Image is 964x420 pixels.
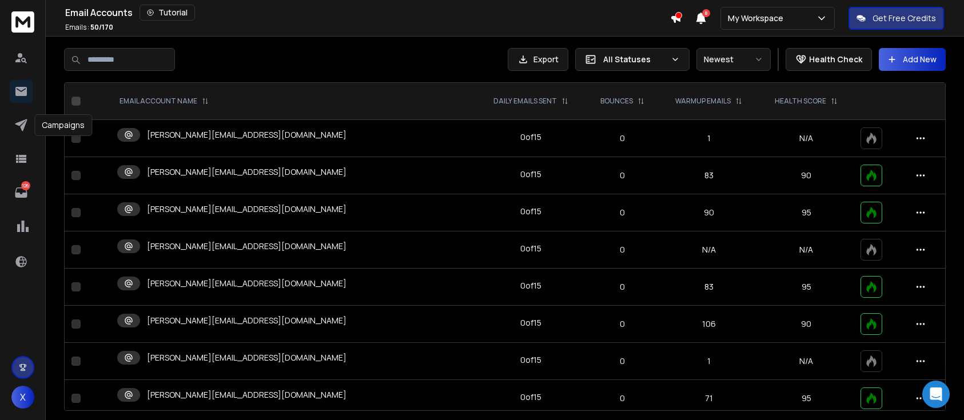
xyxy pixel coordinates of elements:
[11,386,34,409] button: X
[600,97,633,106] p: BOUNCES
[34,114,92,136] div: Campaigns
[603,54,666,65] p: All Statuses
[873,13,936,24] p: Get Free Credits
[659,120,759,157] td: 1
[147,315,346,326] p: [PERSON_NAME][EMAIL_ADDRESS][DOMAIN_NAME]
[592,170,652,181] p: 0
[147,203,346,215] p: [PERSON_NAME][EMAIL_ADDRESS][DOMAIN_NAME]
[809,54,862,65] p: Health Check
[592,355,652,367] p: 0
[659,306,759,343] td: 106
[592,133,652,144] p: 0
[520,131,541,143] div: 0 of 15
[922,381,950,408] div: Open Intercom Messenger
[759,157,854,194] td: 90
[140,5,195,21] button: Tutorial
[659,380,759,417] td: 71
[659,269,759,306] td: 83
[592,281,652,293] p: 0
[659,231,759,269] td: N/A
[520,354,541,366] div: 0 of 15
[759,380,854,417] td: 95
[766,355,847,367] p: N/A
[90,22,113,32] span: 50 / 170
[766,133,847,144] p: N/A
[759,306,854,343] td: 90
[520,317,541,329] div: 0 of 15
[65,23,113,32] p: Emails :
[147,389,346,401] p: [PERSON_NAME][EMAIL_ADDRESS][DOMAIN_NAME]
[147,129,346,141] p: [PERSON_NAME][EMAIL_ADDRESS][DOMAIN_NAME]
[702,9,710,17] span: 8
[520,391,541,403] div: 0 of 15
[147,278,346,289] p: [PERSON_NAME][EMAIL_ADDRESS][DOMAIN_NAME]
[147,241,346,252] p: [PERSON_NAME][EMAIL_ADDRESS][DOMAIN_NAME]
[659,343,759,380] td: 1
[675,97,731,106] p: WARMUP EMAILS
[766,244,847,255] p: N/A
[592,318,652,330] p: 0
[147,166,346,178] p: [PERSON_NAME][EMAIL_ADDRESS][DOMAIN_NAME]
[775,97,826,106] p: HEALTH SCORE
[592,393,652,404] p: 0
[759,269,854,306] td: 95
[592,207,652,218] p: 0
[147,352,346,363] p: [PERSON_NAME][EMAIL_ADDRESS][DOMAIN_NAME]
[520,280,541,291] div: 0 of 15
[728,13,788,24] p: My Workspace
[508,48,568,71] button: Export
[786,48,872,71] button: Health Check
[520,243,541,254] div: 0 of 15
[520,169,541,180] div: 0 of 15
[10,181,33,204] a: 126
[493,97,557,106] p: DAILY EMAILS SENT
[119,97,209,106] div: EMAIL ACCOUNT NAME
[520,206,541,217] div: 0 of 15
[659,157,759,194] td: 83
[659,194,759,231] td: 90
[696,48,771,71] button: Newest
[759,194,854,231] td: 95
[879,48,946,71] button: Add New
[592,244,652,255] p: 0
[21,181,30,190] p: 126
[849,7,944,30] button: Get Free Credits
[65,5,670,21] div: Email Accounts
